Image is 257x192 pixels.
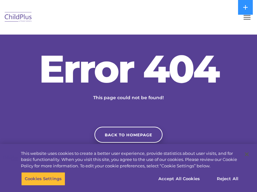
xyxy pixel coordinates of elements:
img: ChildPlus by Procare Solutions [3,10,33,25]
a: Back to homepage [94,127,163,143]
button: Close [240,147,254,161]
div: This website uses cookies to create a better user experience, provide statistics about user visit... [21,150,239,169]
p: This page could not be found! [61,94,196,101]
button: Accept All Cookies [155,172,203,186]
button: Cookies Settings [21,172,65,186]
h2: Error 404 [32,50,225,88]
button: Reject All [208,172,248,186]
